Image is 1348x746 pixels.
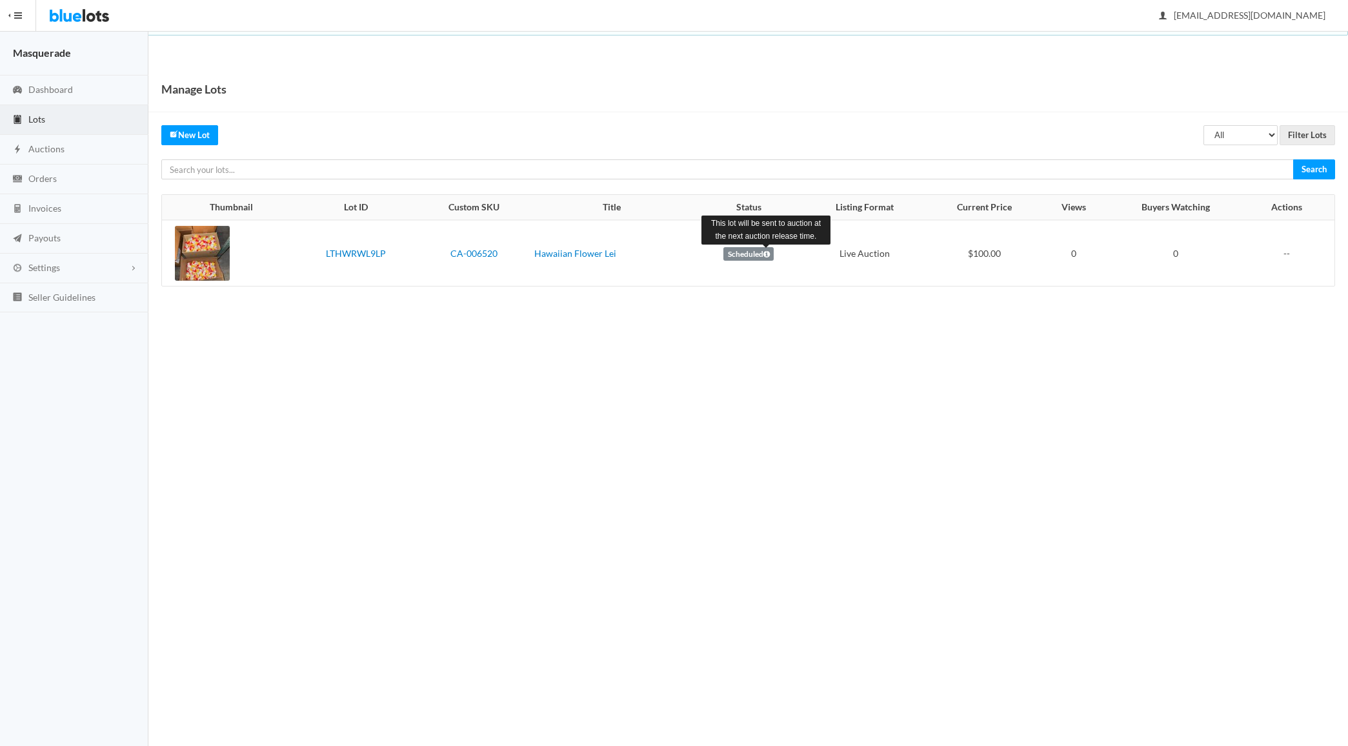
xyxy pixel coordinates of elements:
td: 0 [1043,220,1105,286]
span: Invoices [28,203,61,214]
ion-icon: person [1156,10,1169,23]
th: Views [1043,195,1105,221]
th: Actions [1247,195,1334,221]
span: Payouts [28,232,61,243]
input: Search [1293,159,1335,179]
span: [EMAIL_ADDRESS][DOMAIN_NAME] [1160,10,1325,21]
span: Auctions [28,143,65,154]
input: Search your lots... [161,159,1294,179]
th: Listing Format [803,195,926,221]
span: Orders [28,173,57,184]
ion-icon: clipboard [11,114,24,126]
th: Custom SKU [419,195,528,221]
a: Hawaiian Flower Lei [534,248,616,259]
span: Settings [28,262,60,273]
span: Dashboard [28,84,73,95]
ion-icon: paper plane [11,233,24,245]
th: Thumbnail [162,195,293,221]
th: Title [529,195,695,221]
strong: Masquerade [13,46,71,59]
h1: Manage Lots [161,79,226,99]
td: Live Auction [803,220,926,286]
td: 0 [1105,220,1247,286]
td: $100.00 [926,220,1043,286]
ion-icon: speedometer [11,85,24,97]
span: Seller Guidelines [28,292,96,303]
ion-icon: cog [11,263,24,275]
span: Lots [28,114,45,125]
ion-icon: flash [11,144,24,156]
ion-icon: calculator [11,203,24,216]
ion-icon: create [170,130,178,138]
a: CA-006520 [450,248,498,259]
a: LTHWRWL9LP [326,248,386,259]
th: Current Price [926,195,1043,221]
ion-icon: cash [11,174,24,186]
div: This lot will be sent to auction at the next auction release time. [701,216,830,245]
th: Lot ID [293,195,419,221]
input: Filter Lots [1280,125,1335,145]
th: Status [694,195,803,221]
a: createNew Lot [161,125,218,145]
th: Buyers Watching [1105,195,1247,221]
td: -- [1247,220,1334,286]
label: Scheduled [723,247,774,261]
ion-icon: list box [11,292,24,304]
